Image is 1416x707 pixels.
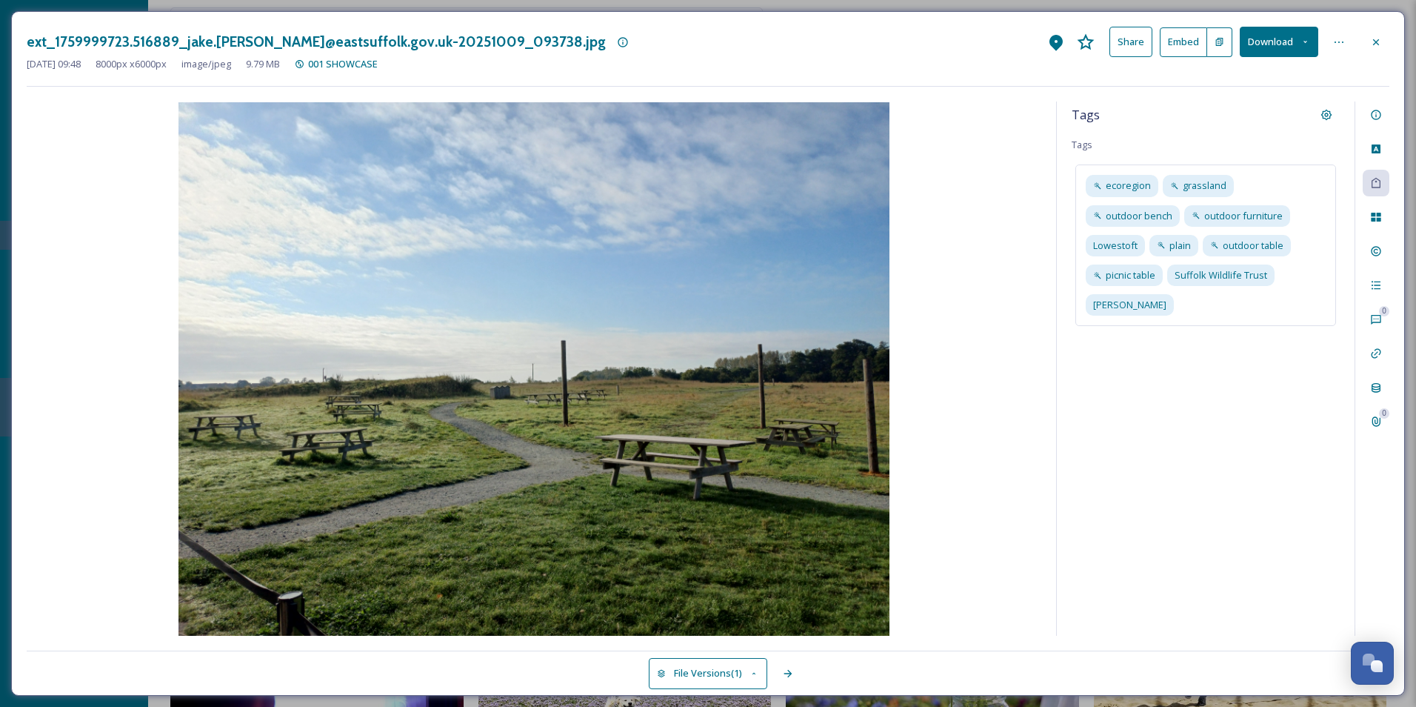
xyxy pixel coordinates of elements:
[27,102,1041,636] img: jake.snell%40eastsuffolk.gov.uk-20251009_093738.jpg
[1093,239,1138,253] span: Lowestoft
[1093,298,1166,312] span: [PERSON_NAME]
[1204,209,1283,223] span: outdoor furniture
[1175,268,1267,282] span: Suffolk Wildlife Trust
[649,658,767,688] button: File Versions(1)
[1240,27,1318,57] button: Download
[246,57,280,71] span: 9.79 MB
[1106,209,1172,223] span: outdoor bench
[27,31,606,53] h3: ext_1759999723.516889_jake.[PERSON_NAME]@eastsuffolk.gov.uk-20251009_093738.jpg
[1183,179,1226,193] span: grassland
[1223,239,1283,253] span: outdoor table
[308,57,378,70] span: 001 SHOWCASE
[1160,27,1207,57] button: Embed
[1072,138,1092,151] span: Tags
[1106,179,1151,193] span: ecoregion
[1379,306,1389,316] div: 0
[1169,239,1191,253] span: plain
[1072,106,1100,124] span: Tags
[27,57,81,71] span: [DATE] 09:48
[1351,642,1394,685] button: Open Chat
[1379,408,1389,419] div: 0
[1109,27,1152,57] button: Share
[1106,268,1155,282] span: picnic table
[96,57,167,71] span: 8000 px x 6000 px
[181,57,231,71] span: image/jpeg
